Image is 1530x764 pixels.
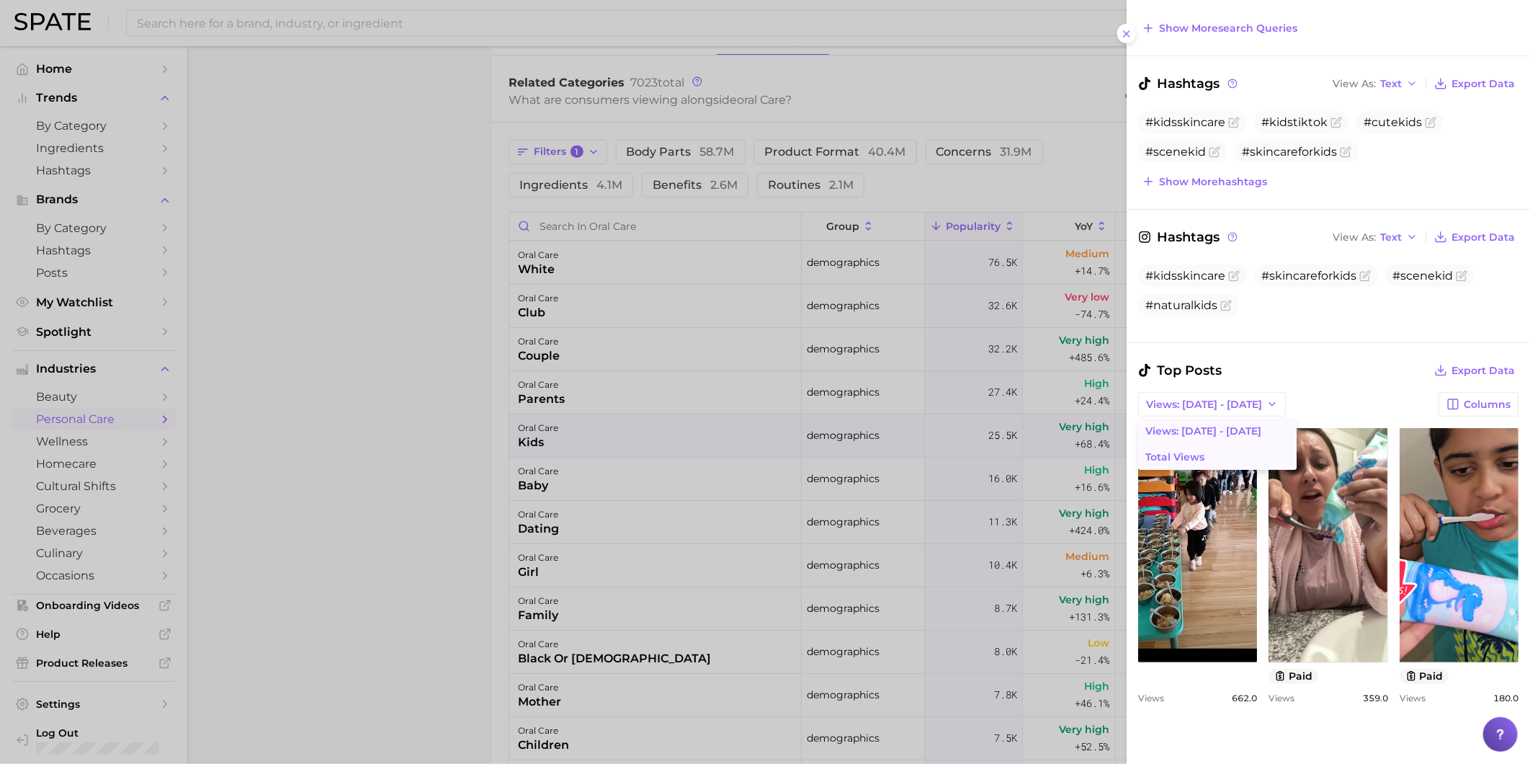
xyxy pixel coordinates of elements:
span: Export Data [1451,78,1515,90]
span: Views [1400,693,1426,703]
span: Views: [DATE] - [DATE] [1145,425,1261,437]
button: paid [1400,669,1449,684]
span: #cutekids [1364,115,1422,129]
span: Hashtags [1138,74,1240,94]
button: paid [1269,669,1318,684]
button: View AsText [1329,74,1421,93]
button: Flag as miscategorized or irrelevant [1425,117,1436,128]
span: #scenekid [1392,269,1453,283]
button: Export Data [1431,227,1518,247]
span: Export Data [1451,231,1515,244]
span: Columns [1464,399,1511,411]
span: Top Posts [1138,360,1222,381]
button: Flag as miscategorized or irrelevant [1209,146,1220,158]
button: View AsText [1329,228,1421,246]
button: Flag as miscategorized or irrelevant [1220,300,1232,311]
button: Export Data [1431,360,1518,381]
span: Views: [DATE] - [DATE] [1146,399,1262,411]
span: #scenekid [1145,145,1206,159]
span: #skincareforkids [1261,269,1356,283]
span: Show more search queries [1159,22,1297,35]
button: Columns [1439,392,1518,417]
span: Text [1380,234,1402,241]
span: #skincareforkids [1242,145,1337,159]
span: #kidsskincare [1145,115,1225,129]
span: View As [1333,234,1376,241]
button: Flag as miscategorized or irrelevant [1330,117,1342,128]
span: 662.0 [1232,693,1257,703]
span: Export Data [1451,365,1515,377]
span: View As [1333,80,1376,88]
button: Flag as miscategorized or irrelevant [1228,117,1240,128]
span: Views [1138,693,1164,703]
span: #naturalkids [1145,298,1217,312]
span: 359.0 [1363,693,1388,703]
span: #kidsskincare [1145,269,1225,283]
button: Flag as miscategorized or irrelevant [1228,270,1240,282]
span: Hashtags [1138,227,1240,247]
span: Views [1269,693,1294,703]
span: Text [1380,80,1402,88]
button: Flag as miscategorized or irrelevant [1340,146,1351,158]
span: Show more hashtags [1159,176,1267,188]
button: Show morehashtags [1138,172,1271,192]
button: Show moresearch queries [1138,18,1301,38]
span: 180.0 [1493,693,1518,703]
span: #kidstiktok [1261,115,1328,129]
span: Total Views [1145,451,1204,463]
button: Views: [DATE] - [DATE] [1138,392,1286,417]
button: Flag as miscategorized or irrelevant [1456,270,1467,282]
ul: Views: [DATE] - [DATE] [1138,418,1297,470]
button: Flag as miscategorized or irrelevant [1359,270,1371,282]
button: Export Data [1431,74,1518,94]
